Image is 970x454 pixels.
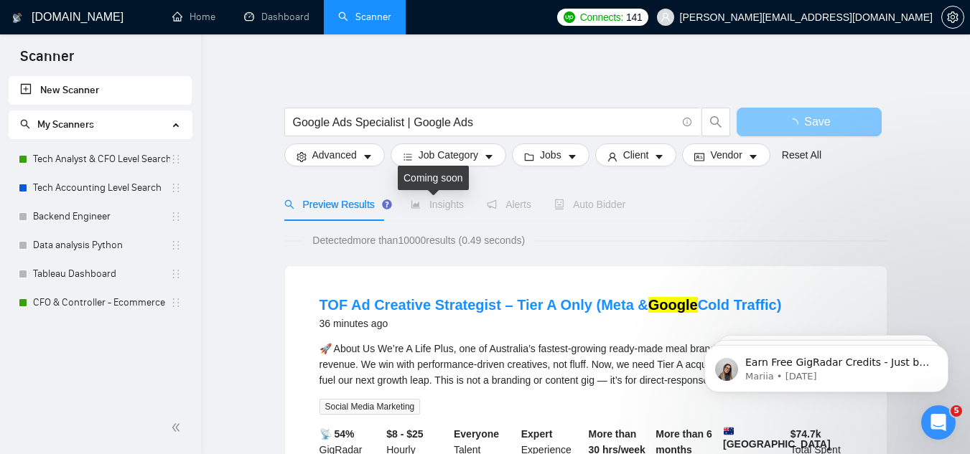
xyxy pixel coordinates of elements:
span: area-chart [411,199,421,209]
li: Data analysis Python [9,231,192,260]
a: TOF Ad Creative Strategist – Tier A Only (Meta &GoogleCold Traffic) [320,297,782,313]
span: search [702,115,729,128]
li: Tech Accounting Level Search [9,174,192,202]
iframe: Intercom notifications message [683,315,970,415]
span: bars [403,151,413,162]
span: double-left [171,420,185,435]
span: Scanner [9,46,85,76]
button: barsJob Categorycaret-down [391,143,506,166]
b: $ 74.7k [791,428,821,440]
button: userClientcaret-down [595,143,677,166]
span: user [607,151,617,162]
a: CFO & Controller - Ecommerce [33,288,170,317]
a: homeHome [172,11,215,23]
span: robot [554,199,564,209]
span: idcard [694,151,704,162]
span: setting [942,11,964,23]
span: Social Media Marketing [320,399,421,415]
iframe: Intercom live chat [921,405,956,440]
div: Coming soon [398,166,469,190]
a: searchScanner [338,11,391,23]
span: Auto Bidder [554,199,625,210]
span: folder [524,151,534,162]
span: caret-down [654,151,664,162]
span: 5 [951,405,962,417]
button: idcardVendorcaret-down [682,143,770,166]
button: setting [941,6,964,29]
span: holder [170,211,182,222]
span: holder [170,182,182,194]
span: holder [170,268,182,280]
input: Search Freelance Jobs... [293,113,676,131]
a: dashboardDashboard [244,11,309,23]
span: caret-down [567,151,577,162]
img: logo [12,6,22,29]
a: Backend Engineer [33,202,170,231]
span: Preview Results [284,199,388,210]
a: Reset All [782,147,821,163]
a: Tech Analyst & CFO Level Search [33,145,170,174]
span: Insights [411,199,464,210]
a: Data analysis Python [33,231,170,260]
li: New Scanner [9,76,192,105]
button: settingAdvancedcaret-down [284,143,385,166]
span: caret-down [748,151,758,162]
img: upwork-logo.png [564,11,575,23]
li: CFO & Controller - Ecommerce [9,288,192,317]
img: 🇦🇺 [724,426,734,436]
b: $8 - $25 [386,428,423,440]
button: search [701,108,730,136]
b: Expert [521,428,553,440]
span: loading [787,118,804,130]
span: Vendor [710,147,742,163]
div: Tooltip anchor [381,198,393,211]
span: info-circle [683,118,692,127]
span: My Scanners [37,118,94,131]
span: Save [804,113,830,131]
span: holder [170,153,182,165]
span: Jobs [540,147,561,163]
span: setting [297,151,307,162]
span: Client [623,147,649,163]
li: Backend Engineer [9,202,192,231]
a: Tech Accounting Level Search [33,174,170,202]
span: 141 [626,9,642,25]
span: user [661,12,671,22]
mark: Google [648,297,698,313]
b: [GEOGRAPHIC_DATA] [723,426,831,450]
span: Detected more than 10000 results (0.49 seconds) [302,232,535,248]
a: Tableau Dashboard [33,260,170,288]
li: Tableau Dashboard [9,260,192,288]
span: search [20,119,30,129]
span: holder [170,240,182,251]
li: Tech Analyst & CFO Level Search [9,145,192,174]
button: Save [737,108,882,136]
span: caret-down [363,151,373,162]
a: setting [941,11,964,23]
span: Job Category [419,147,478,163]
span: caret-down [484,151,494,162]
div: 🚀 About Us We’re A Life Plus, one of Australia’s fastest-growing ready-made meal brands — on trac... [320,341,852,388]
div: 36 minutes ago [320,315,782,332]
span: Connects: [580,9,623,25]
button: folderJobscaret-down [512,143,589,166]
b: Everyone [454,428,499,440]
span: search [284,199,294,209]
b: 📡 54% [320,428,355,440]
span: My Scanners [20,118,94,131]
span: Alerts [487,199,531,210]
span: holder [170,297,182,308]
a: New Scanner [20,76,180,105]
span: Advanced [312,147,357,163]
span: notification [487,199,497,209]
